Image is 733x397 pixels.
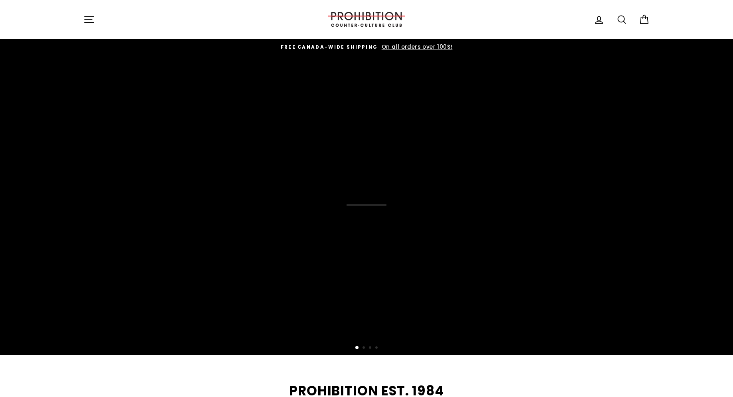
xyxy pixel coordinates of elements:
span: On all orders over 100$! [380,43,453,51]
a: FREE CANADA-WIDE SHIPPING On all orders over 100$! [85,43,648,51]
button: 2 [363,346,366,350]
span: FREE CANADA-WIDE SHIPPING [281,44,378,50]
img: PROHIBITION COUNTER-CULTURE CLUB [327,12,406,27]
button: 3 [369,346,373,350]
button: 4 [375,346,379,350]
button: 1 [355,346,359,350]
